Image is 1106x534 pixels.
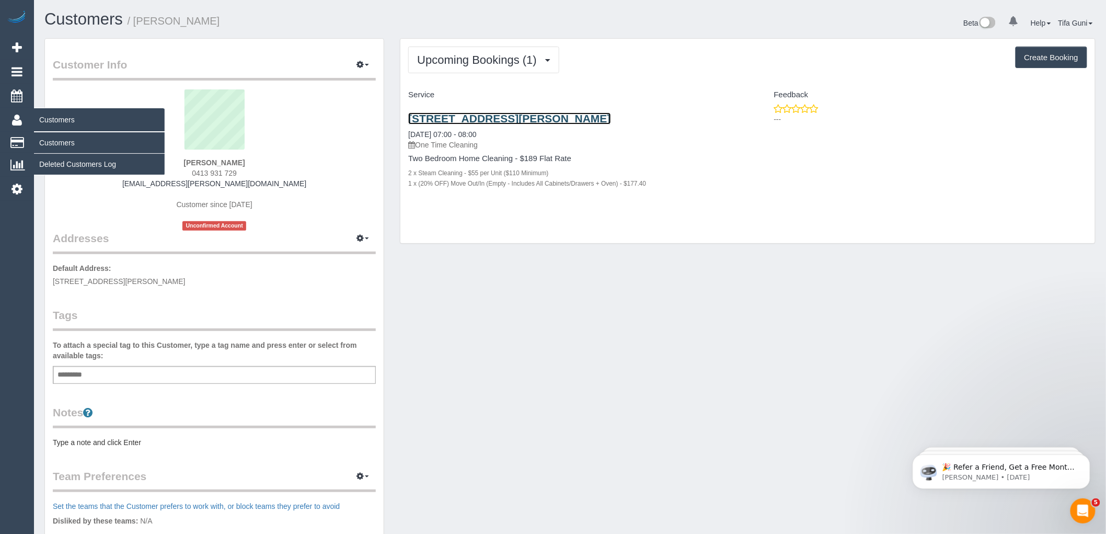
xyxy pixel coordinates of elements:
a: [STREET_ADDRESS][PERSON_NAME] [408,112,610,124]
a: Customers [34,132,165,153]
img: New interface [978,17,996,30]
span: Customer since [DATE] [177,200,252,209]
legend: Tags [53,308,376,331]
small: 2 x Steam Cleaning - $55 per Unit ($110 Minimum) [408,169,548,177]
a: [DATE] 07:00 - 08:00 [408,130,476,139]
pre: Type a note and click Enter [53,437,376,448]
p: Message from Ellie, sent 2w ago [45,40,180,50]
legend: Customer Info [53,57,376,81]
small: / [PERSON_NAME] [128,15,220,27]
label: Disliked by these teams: [53,516,138,526]
span: N/A [140,517,152,525]
span: Upcoming Bookings (1) [417,53,542,66]
p: One Time Cleaning [408,140,740,150]
a: Beta [963,19,996,27]
legend: Notes [53,405,376,428]
a: Help [1031,19,1051,27]
label: To attach a special tag to this Customer, type a tag name and press enter or select from availabl... [53,340,376,361]
small: 1 x (20% OFF) Move Out/In (Empty - Includes All Cabinets/Drawers + Oven) - $177.40 [408,180,646,187]
iframe: Intercom notifications message [897,433,1106,506]
span: 0413 931 729 [192,169,237,177]
img: Automaid Logo [6,10,27,25]
h4: Two Bedroom Home Cleaning - $189 Flat Rate [408,154,740,163]
h4: Service [408,90,740,99]
legend: Team Preferences [53,469,376,492]
span: 5 [1092,498,1100,507]
iframe: Intercom live chat [1070,498,1096,524]
button: Upcoming Bookings (1) [408,47,559,73]
span: Customers [34,108,165,132]
span: Unconfirmed Account [182,221,246,230]
a: [EMAIL_ADDRESS][PERSON_NAME][DOMAIN_NAME] [122,179,306,188]
button: Create Booking [1016,47,1087,69]
a: Deleted Customers Log [34,154,165,175]
strong: [PERSON_NAME] [183,158,245,167]
span: 🎉 Refer a Friend, Get a Free Month! 🎉 Love Automaid? Share the love! When you refer a friend who ... [45,30,179,143]
h4: Feedback [756,90,1087,99]
p: --- [774,114,1087,124]
label: Default Address: [53,263,111,274]
a: Set the teams that the Customer prefers to work with, or block teams they prefer to avoid [53,502,340,510]
a: Customers [44,10,123,28]
a: Tifa Guni [1058,19,1093,27]
ul: Customers [34,132,165,175]
span: [STREET_ADDRESS][PERSON_NAME] [53,277,186,286]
